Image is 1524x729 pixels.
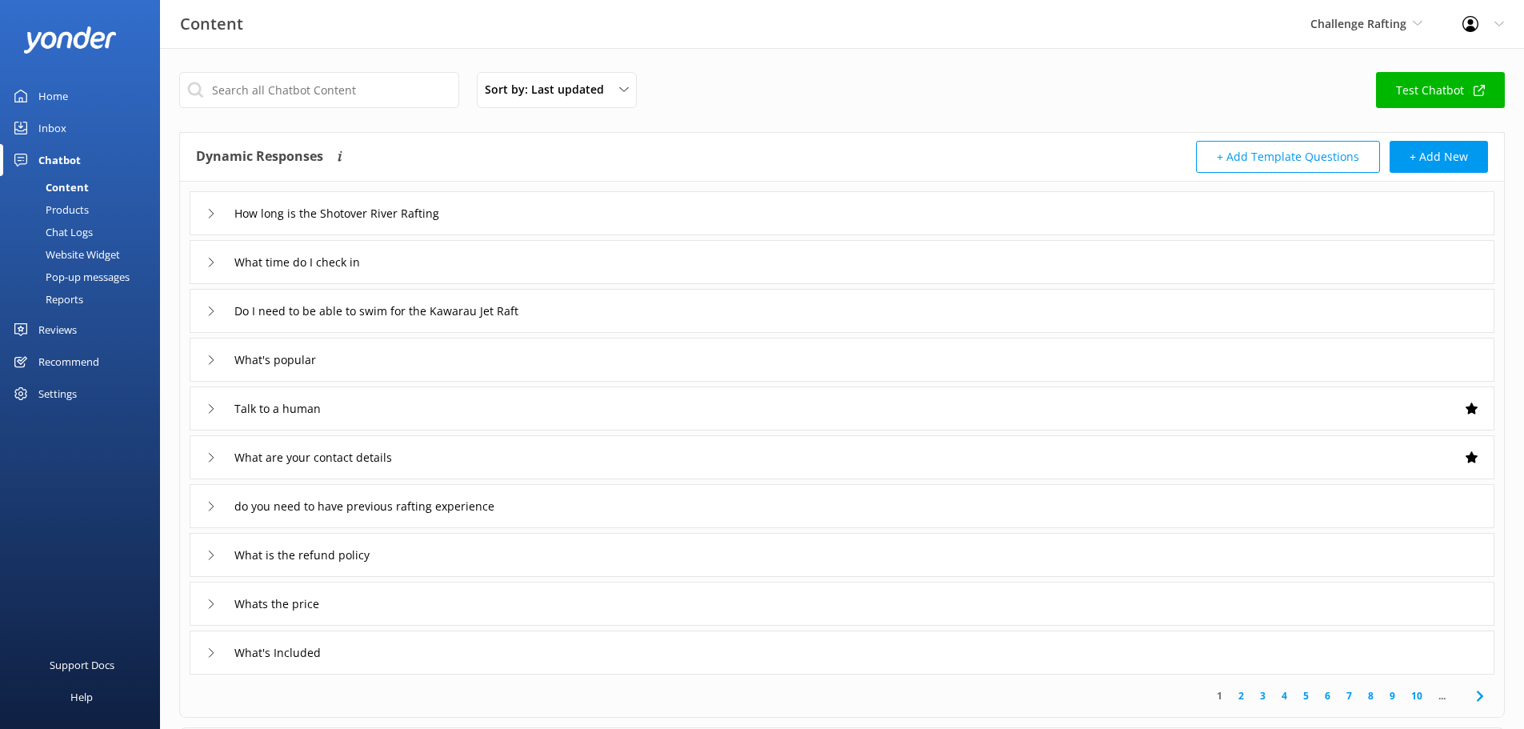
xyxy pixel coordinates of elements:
h3: Content [180,11,243,37]
div: Chat Logs [10,221,93,243]
div: Support Docs [50,649,114,681]
div: Products [10,198,89,221]
button: + Add New [1390,141,1488,173]
a: Products [10,198,160,221]
input: Search all Chatbot Content [179,72,459,108]
a: 2 [1230,688,1252,703]
span: Sort by: Last updated [485,81,614,98]
a: Reports [10,288,160,310]
div: Reports [10,288,83,310]
div: Home [38,80,68,112]
span: ... [1430,688,1454,703]
a: 9 [1382,688,1403,703]
a: 7 [1338,688,1360,703]
a: 6 [1317,688,1338,703]
img: yonder-white-logo.png [24,26,116,53]
div: Inbox [38,112,66,144]
a: 5 [1295,688,1317,703]
a: Chat Logs [10,221,160,243]
h4: Dynamic Responses [196,141,323,173]
span: Challenge Rafting [1310,16,1406,31]
div: Chatbot [38,144,81,176]
a: 4 [1274,688,1295,703]
a: 1 [1209,688,1230,703]
div: Help [70,681,93,713]
a: Test Chatbot [1376,72,1505,108]
a: 3 [1252,688,1274,703]
div: Content [10,176,89,198]
a: 10 [1403,688,1430,703]
div: Pop-up messages [10,266,130,288]
button: + Add Template Questions [1196,141,1380,173]
div: Reviews [38,314,77,346]
div: Settings [38,378,77,410]
a: Pop-up messages [10,266,160,288]
a: 8 [1360,688,1382,703]
div: Website Widget [10,243,120,266]
a: Content [10,176,160,198]
div: Recommend [38,346,99,378]
a: Website Widget [10,243,160,266]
